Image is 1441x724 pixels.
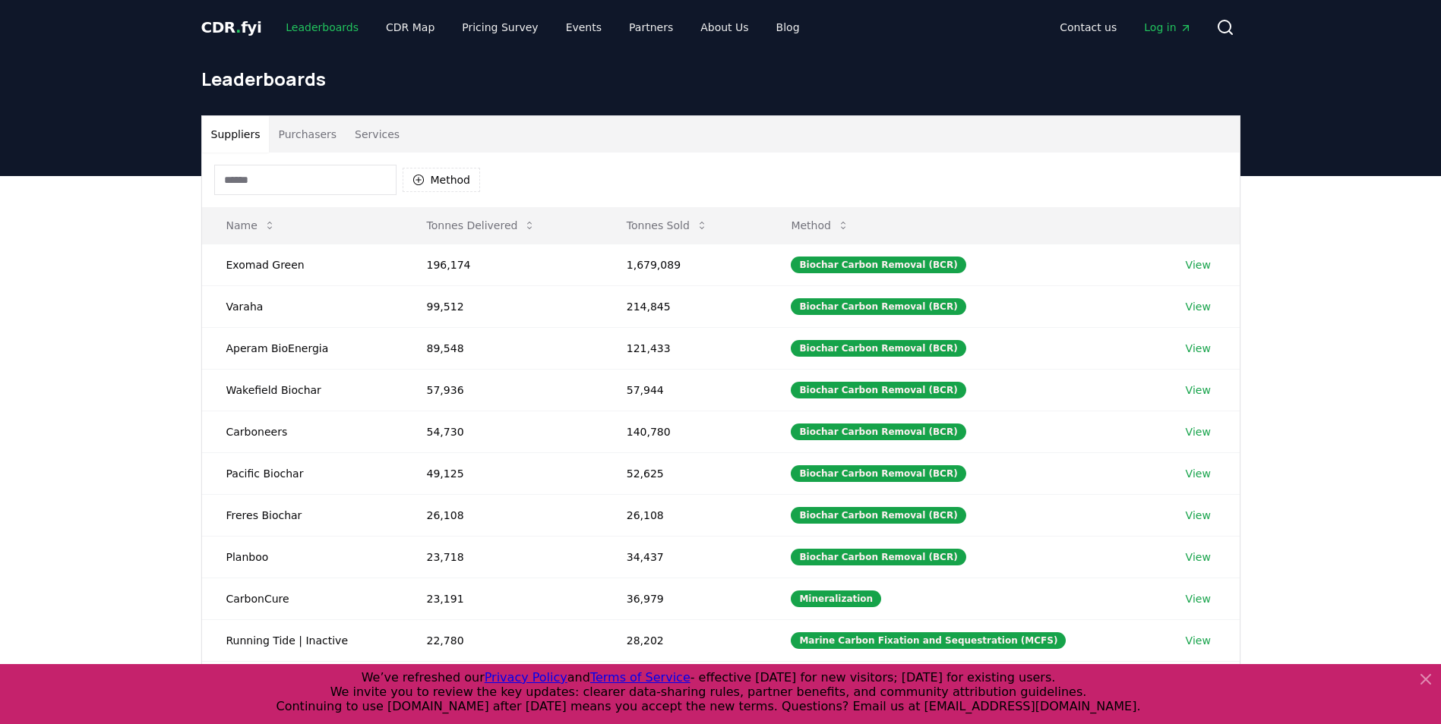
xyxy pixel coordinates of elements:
span: CDR fyi [201,18,262,36]
td: 140,780 [602,411,767,452]
td: 26,108 [403,494,602,536]
td: 121,433 [602,327,767,369]
td: Varaha [202,285,403,327]
a: View [1186,341,1211,356]
button: Method [779,210,861,241]
td: 36,979 [602,578,767,619]
td: 28,202 [602,619,767,661]
td: Aperam BioEnergia [202,327,403,369]
button: Suppliers [202,116,270,153]
button: Tonnes Sold [615,210,720,241]
td: 196,174 [403,244,602,285]
td: 57,936 [403,369,602,411]
a: View [1186,382,1211,398]
a: View [1186,508,1211,523]
button: Name [214,210,288,241]
span: Log in [1144,20,1191,35]
div: Marine Carbon Fixation and Sequestration (MCFS) [791,632,1066,649]
a: View [1186,424,1211,439]
a: View [1186,633,1211,648]
td: 23,718 [403,536,602,578]
div: Biochar Carbon Removal (BCR) [791,382,965,398]
td: 22,780 [403,619,602,661]
nav: Main [273,14,811,41]
a: CDR Map [374,14,447,41]
div: Biochar Carbon Removal (BCR) [791,549,965,565]
div: Biochar Carbon Removal (BCR) [791,507,965,524]
a: CDR.fyi [201,17,262,38]
td: 49,125 [403,452,602,494]
a: Contact us [1048,14,1129,41]
button: Purchasers [269,116,346,153]
td: 99,512 [403,285,602,327]
td: 214,845 [602,285,767,327]
button: Method [403,168,481,192]
a: Partners [617,14,685,41]
td: Freres Biochar [202,494,403,536]
td: 57,944 [602,369,767,411]
div: Biochar Carbon Removal (BCR) [791,257,965,273]
span: . [235,18,241,36]
td: 54,730 [403,411,602,452]
td: Running Tide | Inactive [202,619,403,661]
div: Biochar Carbon Removal (BCR) [791,423,965,440]
td: Planboo [202,536,403,578]
button: Tonnes Delivered [415,210,548,241]
a: View [1186,549,1211,565]
td: 23,191 [403,578,602,619]
td: 1,679,089 [602,244,767,285]
a: View [1186,257,1211,272]
div: Mineralization [791,590,881,607]
td: CarbonCure [202,578,403,619]
nav: Main [1048,14,1203,41]
div: Biochar Carbon Removal (BCR) [791,465,965,482]
a: View [1186,591,1211,606]
td: Exomad Green [202,244,403,285]
td: Carboneers [202,411,403,452]
button: Services [346,116,409,153]
td: Pacific Biochar [202,452,403,494]
td: Wakefield Biochar [202,369,403,411]
td: 52,625 [602,452,767,494]
div: Biochar Carbon Removal (BCR) [791,298,965,315]
a: View [1186,466,1211,481]
a: View [1186,299,1211,314]
a: Blog [764,14,812,41]
td: 26,108 [602,494,767,536]
a: Log in [1132,14,1203,41]
a: About Us [688,14,760,41]
a: Pricing Survey [450,14,550,41]
h1: Leaderboards [201,67,1240,91]
a: Events [554,14,614,41]
td: 34,437 [602,536,767,578]
td: 89,548 [403,327,602,369]
div: Biochar Carbon Removal (BCR) [791,340,965,357]
a: Leaderboards [273,14,371,41]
